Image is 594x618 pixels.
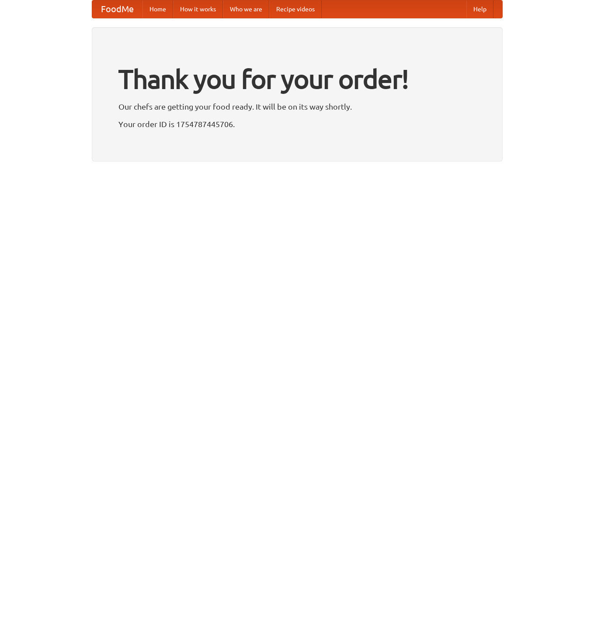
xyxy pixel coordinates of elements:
h1: Thank you for your order! [118,58,476,100]
p: Our chefs are getting your food ready. It will be on its way shortly. [118,100,476,113]
a: How it works [173,0,223,18]
a: Who we are [223,0,269,18]
a: Recipe videos [269,0,322,18]
a: FoodMe [92,0,142,18]
a: Home [142,0,173,18]
p: Your order ID is 1754787445706. [118,117,476,131]
a: Help [466,0,493,18]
